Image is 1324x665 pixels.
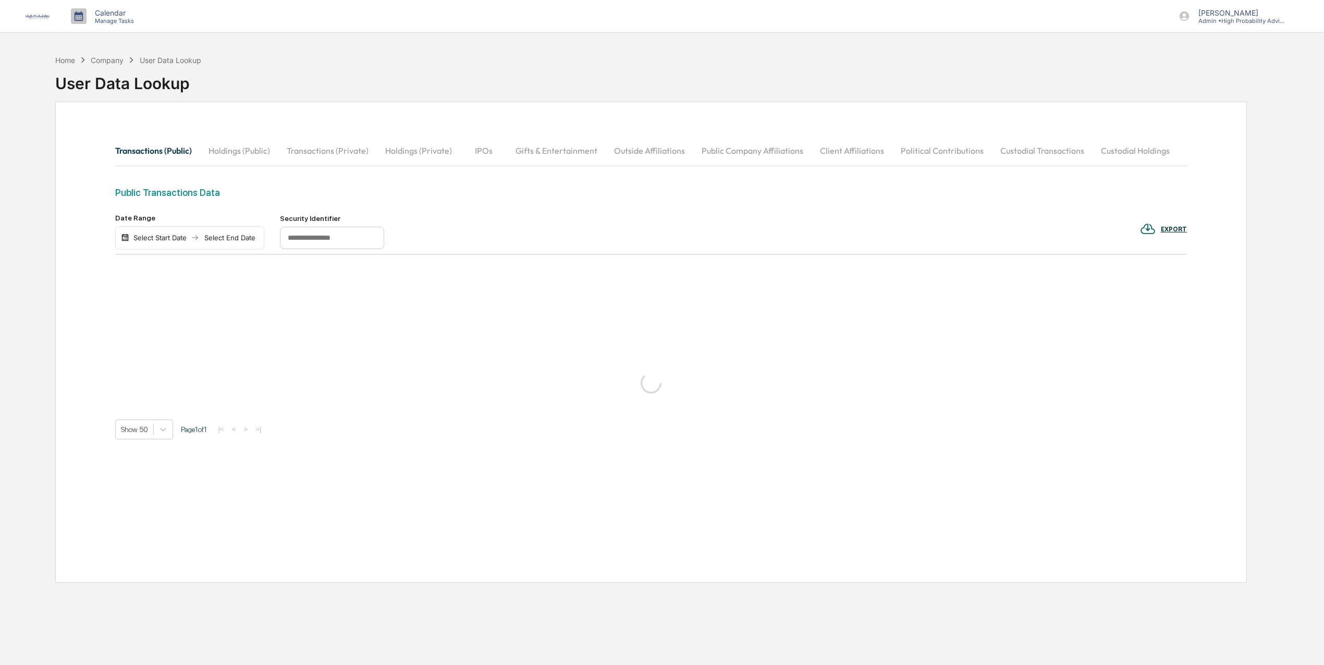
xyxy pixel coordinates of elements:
div: Home [55,56,75,65]
button: > [241,425,251,434]
button: Gifts & Entertainment [507,138,606,163]
img: calendar [121,233,129,242]
p: [PERSON_NAME] [1190,8,1287,17]
button: Holdings (Private) [377,138,460,163]
div: Company [91,56,124,65]
button: Custodial Transactions [992,138,1093,163]
img: arrow right [191,233,199,242]
button: Custodial Holdings [1093,138,1178,163]
p: Manage Tasks [87,17,139,24]
span: Page 1 of 1 [181,425,207,434]
button: < [229,425,239,434]
button: Transactions (Private) [278,138,377,163]
button: Holdings (Public) [200,138,278,163]
button: >| [252,425,264,434]
button: Public Company Affiliations [693,138,812,163]
div: Select End Date [201,233,259,242]
button: |< [215,425,227,434]
div: secondary tabs example [115,138,1186,163]
button: Transactions (Public) [115,138,200,163]
p: Admin • High Probability Advisors, LLC [1190,17,1287,24]
button: IPOs [460,138,507,163]
div: User Data Lookup [55,66,201,93]
div: Public Transactions Data [115,187,1186,198]
button: Political Contributions [892,138,992,163]
div: Select Start Date [131,233,189,242]
div: Date Range [115,214,264,222]
div: Security Identifier [280,214,384,223]
img: logo [25,14,50,19]
img: EXPORT [1140,221,1156,237]
button: Outside Affiliations [606,138,693,163]
div: EXPORT [1161,226,1187,233]
button: Client Affiliations [812,138,892,163]
p: Calendar [87,8,139,17]
div: User Data Lookup [140,56,201,65]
